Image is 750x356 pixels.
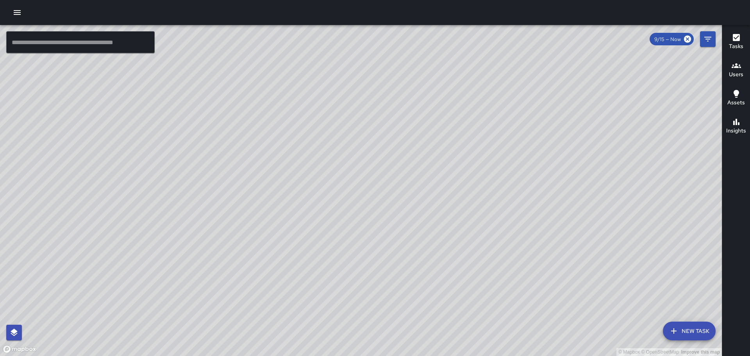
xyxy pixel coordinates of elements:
button: Tasks [722,28,750,56]
button: New Task [663,322,716,340]
h6: Tasks [729,42,743,51]
h6: Assets [727,98,745,107]
h6: Insights [726,127,746,135]
button: Insights [722,113,750,141]
button: Users [722,56,750,84]
div: 9/15 — Now [650,33,694,45]
h6: Users [729,70,743,79]
button: Assets [722,84,750,113]
span: 9/15 — Now [650,36,686,43]
button: Filters [700,31,716,47]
